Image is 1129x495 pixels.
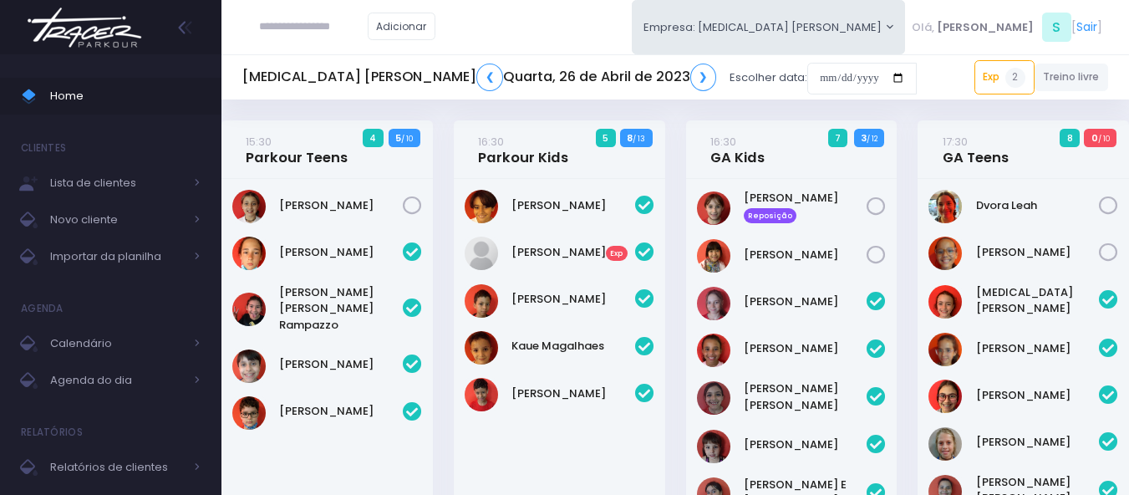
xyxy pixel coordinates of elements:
span: Calendário [50,333,184,355]
small: / 10 [401,134,413,144]
span: [PERSON_NAME] [937,19,1034,36]
a: [PERSON_NAME] [279,356,403,373]
span: Home [50,85,201,107]
a: [PERSON_NAME] [976,434,1100,451]
a: [PERSON_NAME] [976,387,1100,404]
img: Miguel Penna Ferreira [232,396,266,430]
a: 15:30Parkour Teens [246,133,348,166]
img: Luigi Giusti Vitorino [232,350,266,383]
strong: 8 [627,131,633,145]
img: Gabriela Guzzi de Almeida [232,190,266,223]
a: [PERSON_NAME] [279,403,403,420]
a: 16:30GA Kids [710,133,765,166]
a: Dvora Leah [976,197,1100,214]
span: 8 [1060,129,1080,147]
span: Agenda do dia [50,370,184,391]
h4: Clientes [21,131,66,165]
span: Reposição [744,208,797,223]
img: Julia Oshiro [697,239,730,273]
a: Treino livre [1035,64,1109,91]
small: / 13 [633,134,645,144]
span: 4 [363,129,384,147]
a: [PERSON_NAME] [511,385,635,402]
a: [PERSON_NAME] [744,247,867,263]
h4: Agenda [21,292,64,325]
small: / 12 [867,134,877,144]
a: Sair [1076,18,1097,36]
img: Hanna Antebi [928,380,962,413]
span: Relatórios de clientes [50,457,184,478]
img: Miguel Ramalho de Abreu [465,378,498,411]
img: João Pedro Alves Rampazzo [232,293,266,326]
a: Adicionar [368,13,436,40]
a: [PERSON_NAME] [744,436,867,453]
a: [PERSON_NAME]Exp [511,244,635,261]
a: [MEDICAL_DATA][PERSON_NAME] [976,284,1100,317]
a: [PERSON_NAME] [511,197,635,214]
img: Jamile Perdon Danielian [928,427,962,461]
a: Kaue Magalhaes [511,338,635,355]
a: [PERSON_NAME] [744,340,867,357]
h5: [MEDICAL_DATA] [PERSON_NAME] Quarta, 26 de Abril de 2023 [242,64,716,91]
img: Allegra Montanari Ferreira [928,285,962,319]
a: [PERSON_NAME] [279,197,403,214]
small: 17:30 [943,134,968,150]
div: [ ] [905,8,1108,46]
a: [PERSON_NAME] [744,293,867,310]
div: Escolher data: [242,59,917,97]
img: Kaue Magalhaes Belo [465,331,498,365]
a: [PERSON_NAME] [PERSON_NAME] Rampazzo [279,284,403,334]
small: 16:30 [478,134,504,150]
img: Dvora Leah Begun [928,190,962,223]
a: Exp2 [974,60,1035,94]
a: ❮ [476,64,503,91]
img: Bianca Gabriela Pereira da Cunha [697,334,730,367]
h4: Relatórios [21,416,83,449]
span: Olá, [912,19,934,36]
img: Antonella Ferreira Pascarelli Pinto [697,287,730,320]
a: [PERSON_NAME] Reposição [744,190,867,223]
img: Clara Souza Salles [697,381,730,415]
small: 16:30 [710,134,736,150]
span: Novo cliente [50,209,184,231]
a: [PERSON_NAME] [976,244,1100,261]
small: 15:30 [246,134,272,150]
span: 7 [828,129,848,147]
a: [PERSON_NAME] [PERSON_NAME] [744,380,867,413]
img: Gabriel Ramalho de Abreu [465,284,498,318]
a: [PERSON_NAME] [511,291,635,308]
a: 16:30Parkour Kids [478,133,568,166]
img: Fernanda Alves Garrido Gacitua [928,333,962,366]
small: / 10 [1098,134,1110,144]
img: Bruna Dias [697,191,730,225]
span: S [1042,13,1071,42]
strong: 3 [861,131,867,145]
span: 5 [596,129,616,147]
a: [PERSON_NAME] [976,340,1100,357]
span: 2 [1005,68,1025,88]
img: Gabriela Alves Garrido Gacitua [928,237,962,270]
a: ❯ [690,64,717,91]
img: Isabella formigoni [697,430,730,463]
span: Lista de clientes [50,172,184,194]
a: [PERSON_NAME] [279,244,403,261]
img: Daniel Sanches Abdala [232,237,266,270]
strong: 0 [1091,131,1098,145]
img: Beatriz Menezes Lanzoti [465,237,498,270]
img: Arthur Dias [465,190,498,223]
span: Exp [606,246,628,261]
strong: 5 [395,131,401,145]
span: Importar da planilha [50,246,184,268]
a: 17:30GA Teens [943,133,1009,166]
